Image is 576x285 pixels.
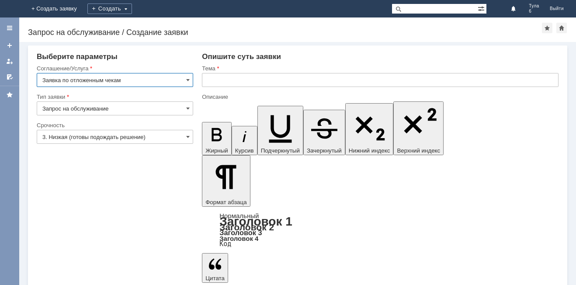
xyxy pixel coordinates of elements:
a: Мои заявки [3,54,17,68]
button: Зачеркнутый [303,110,345,155]
span: Жирный [205,147,228,154]
a: Заголовок 3 [219,229,262,236]
a: Код [219,240,231,248]
span: Выберите параметры [37,52,118,61]
button: Курсив [232,126,257,155]
div: Запрос на обслуживание / Создание заявки [28,28,542,37]
button: Цитата [202,253,228,283]
span: Формат абзаца [205,199,246,205]
button: Верхний индекс [393,101,444,155]
span: 6 [529,9,539,14]
div: Тема [202,66,557,71]
div: Описание [202,94,557,100]
button: Подчеркнутый [257,106,303,155]
div: Формат абзаца [202,213,559,247]
span: Тула [529,3,539,9]
span: Подчеркнутый [261,147,300,154]
span: Зачеркнутый [307,147,342,154]
span: Верхний индекс [397,147,440,154]
div: Создать [87,3,132,14]
div: Срочность [37,122,191,128]
a: Заголовок 2 [219,222,274,232]
div: Соглашение/Услуга [37,66,191,71]
button: Жирный [202,122,232,155]
a: Создать заявку [3,38,17,52]
span: Опишите суть заявки [202,52,281,61]
span: Нижний индекс [349,147,390,154]
button: Формат абзаца [202,155,250,207]
div: Добавить в избранное [542,23,552,33]
span: Курсив [235,147,254,154]
button: Нижний индекс [345,103,394,155]
div: Тип заявки [37,94,191,100]
a: Мои согласования [3,70,17,84]
div: Сделать домашней страницей [556,23,567,33]
a: Заголовок 4 [219,235,258,242]
span: Расширенный поиск [478,4,486,12]
a: Нормальный [219,212,259,219]
a: Заголовок 1 [219,215,292,228]
span: Цитата [205,275,225,282]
